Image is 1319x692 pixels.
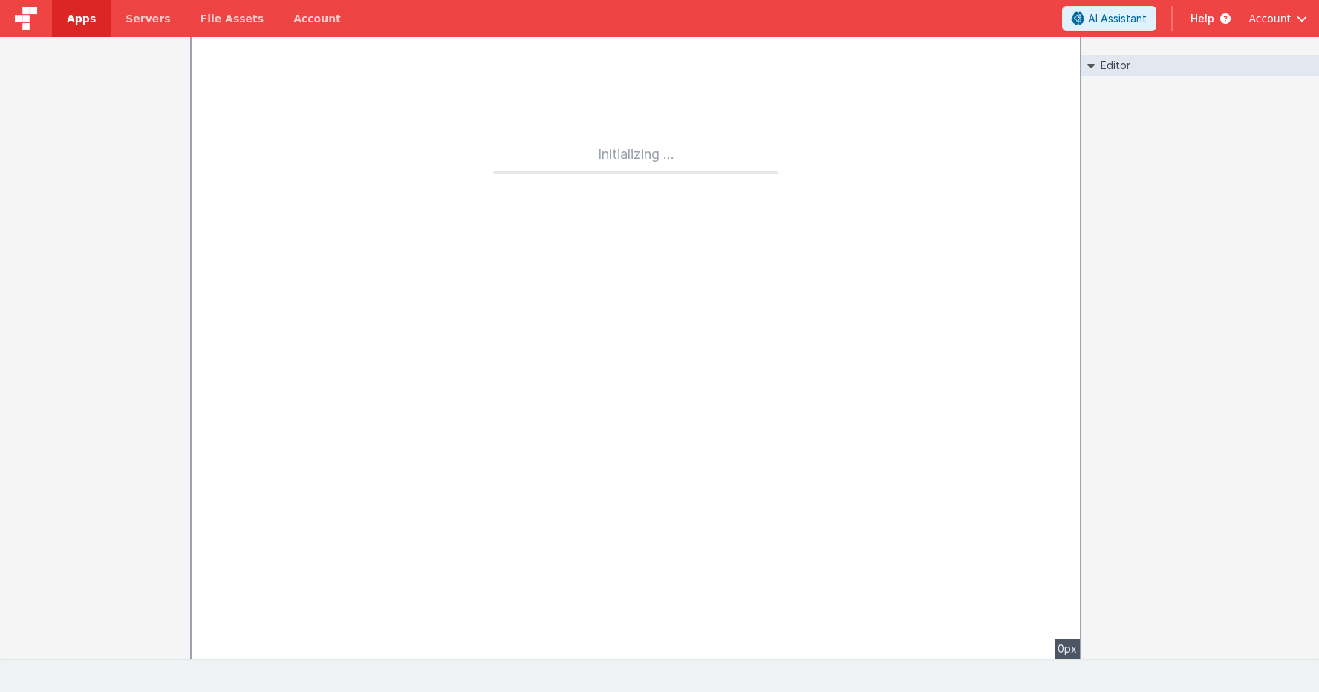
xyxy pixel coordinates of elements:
[1248,11,1291,26] span: Account
[1062,6,1156,31] button: AI Assistant
[1095,55,1130,76] h2: Editor
[67,11,96,26] span: Apps
[493,144,778,174] div: Initializing ...
[1088,11,1147,26] span: AI Assistant
[1055,639,1080,659] div: 0px
[1191,11,1214,26] span: Help
[1248,11,1307,26] button: Account
[201,11,264,26] span: File Assets
[126,11,170,26] span: Servers
[192,37,1080,659] pane: -->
